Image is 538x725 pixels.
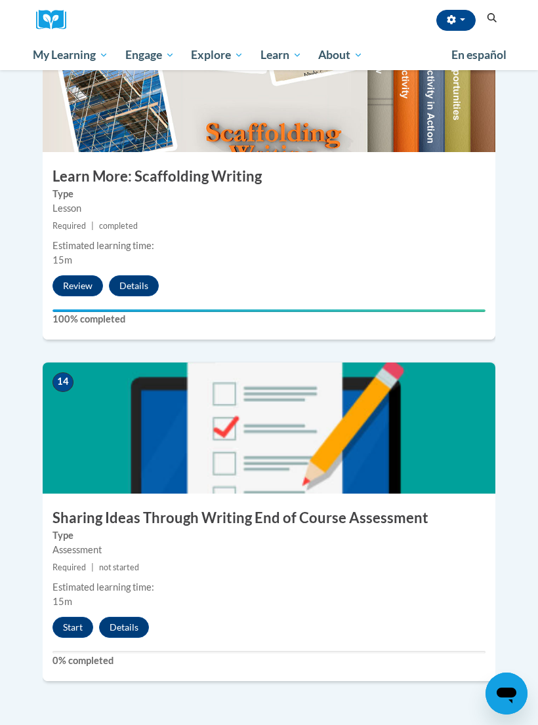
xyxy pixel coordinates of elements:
span: Learn [260,47,302,63]
span: Engage [125,47,175,63]
button: Review [52,275,103,296]
span: 15m [52,596,72,607]
h3: Sharing Ideas Through Writing End of Course Assessment [43,508,495,528]
a: About [310,40,372,70]
button: Account Settings [436,10,476,31]
span: | [91,562,94,572]
div: Estimated learning time: [52,580,486,595]
span: Explore [191,47,243,63]
img: Course Image [43,21,495,152]
span: 15m [52,254,72,265]
span: En español [451,48,507,62]
span: not started [99,562,139,572]
iframe: Button to launch messaging window [486,673,528,715]
label: 100% completed [52,312,486,326]
div: Assessment [52,543,486,557]
div: Your progress [52,309,486,312]
button: Details [99,617,149,638]
a: Learn [252,40,310,70]
button: Details [109,275,159,296]
span: | [91,221,94,231]
a: Explore [182,40,252,70]
img: Logo brand [36,10,75,30]
span: About [318,47,363,63]
a: My Learning [24,40,117,70]
div: Main menu [23,40,515,70]
button: Start [52,617,93,638]
img: Course Image [43,362,495,494]
a: Cox Campus [36,10,75,30]
div: Estimated learning time: [52,239,486,253]
a: En español [443,41,515,69]
div: Lesson [52,201,486,216]
label: 0% completed [52,654,486,668]
span: 14 [52,372,73,392]
h3: Learn More: Scaffolding Writing [43,167,495,187]
span: My Learning [33,47,108,63]
span: Required [52,562,86,572]
label: Type [52,187,486,201]
button: Search [482,10,502,26]
label: Type [52,528,486,543]
span: Required [52,221,86,231]
span: completed [99,221,138,231]
a: Engage [117,40,183,70]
